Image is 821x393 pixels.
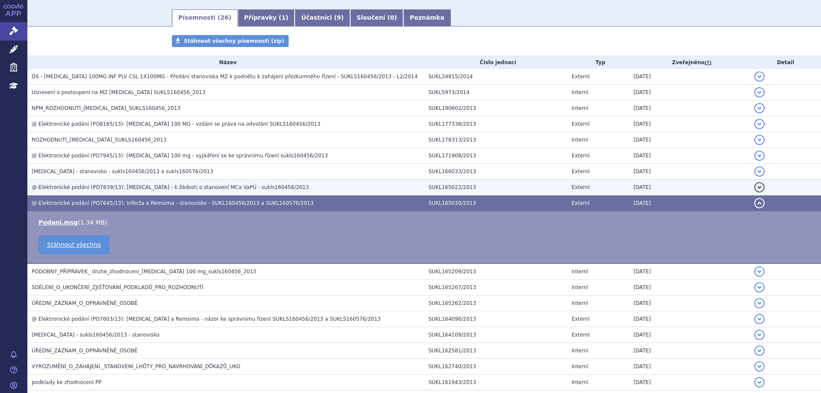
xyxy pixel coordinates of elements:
span: @ Elektronické podání (PO7945/13): Inflectra 100 mg - vyjádření se ke správnímu řízení sukls16045... [32,153,328,159]
button: detail [754,182,765,192]
span: Interní [572,137,588,143]
button: detail [754,103,765,113]
span: Interní [572,105,588,111]
span: 9 [337,14,341,21]
a: Přípravky (1) [238,9,295,27]
button: detail [754,361,765,372]
td: [DATE] [629,375,750,390]
td: [DATE] [629,85,750,100]
span: Interní [572,348,588,354]
button: detail [754,119,765,129]
td: SUKL165267/2013 [424,280,567,295]
span: Externí [572,332,590,338]
td: SUKL161943/2013 [424,375,567,390]
td: SUKL165262/2013 [424,295,567,311]
span: 26 [220,14,228,21]
span: Externí [572,316,590,322]
td: [DATE] [629,180,750,195]
td: SUKL164109/2013 [424,327,567,343]
td: SUKL176313/2013 [424,132,567,148]
td: SUKL162581/2013 [424,343,567,359]
button: detail [754,135,765,145]
td: [DATE] [629,164,750,180]
a: Stáhnout všechno [38,235,109,254]
span: PODOBNÝ_PŘÍPRAVEK_ druhé_zhodnocení_Inflectra 100 mg_sukls160456_2013 [32,269,257,275]
span: Interní [572,300,588,306]
a: Podani.msg [38,219,78,226]
button: detail [754,282,765,293]
span: Usnesení o postoupení na MZ inflectra SUKLS160456_2013 [32,89,205,95]
li: ( ) [38,218,812,227]
a: Sloučení (0) [350,9,403,27]
td: [DATE] [629,295,750,311]
td: SUKL190602/2013 [424,100,567,116]
span: @-Elektronické podání (PO7645/13): Infecta a Remsima - stanovisko - SUKL160456/2013 a SUKL160576/... [32,200,313,206]
td: SUKL165209/2013 [424,263,567,280]
span: VYROZUMĚNÍ_O_ZAHÁJENÍ,_STANOVENÍ_LHŮTY_PRO_NAVRHOVÁNÍ_DŮKAZŮ_UKO [32,363,240,369]
span: Stáhnout všechny písemnosti (zip) [184,38,284,44]
td: SUKL34815/2014 [424,69,567,85]
span: Interní [572,89,588,95]
span: Externí [572,168,590,174]
td: SUKL162740/2013 [424,359,567,375]
td: [DATE] [629,359,750,375]
span: Externí [572,153,590,159]
span: SDĚLENÍ_O_UKONČENÍ_ZJIŠŤOVÁNÍ_PODKLADŮ_PRO_ROZHODNUTÍ [32,284,204,290]
td: [DATE] [629,280,750,295]
button: detail [754,298,765,308]
a: Písemnosti (26) [172,9,238,27]
button: detail [754,87,765,98]
span: @ Elektronické podání (PO8165/13): INFLECTRA 100 MG - vzdání se práva na odvolání SUKLS160456/2013 [32,121,320,127]
abbr: (?) [705,60,712,66]
span: ROZHODNUTÍ_INFLECTRA_SUKLS160456_2013 [32,137,167,143]
button: detail [754,314,765,324]
a: Účastníci (9) [295,9,350,27]
button: detail [754,166,765,177]
td: [DATE] [629,311,750,327]
td: [DATE] [629,116,750,132]
td: SUKL171908/2013 [424,148,567,164]
span: 1.34 MB [80,219,105,226]
span: Externí [572,184,590,190]
button: detail [754,346,765,356]
th: Číslo jednací [424,56,567,69]
button: detail [754,71,765,82]
button: detail [754,151,765,161]
button: detail [754,198,765,208]
button: detail [754,266,765,277]
button: detail [754,377,765,387]
span: NPM_ROZHODNUTÍ_INFLECTRA_SUKLS160456_2013 [32,105,180,111]
td: SUKL165030/2013 [424,195,567,211]
th: Název [27,56,424,69]
span: Interní [572,269,588,275]
th: Typ [567,56,629,69]
span: @-Elektronické podání (PO7639/13): Inflectra - k žádosti o stanovení MCa VaPÚ - sukls160456/2013 [32,184,309,190]
span: Inflectra - stanovisko - sukls160456/2013 a sukls160576/2013 [32,168,213,174]
td: SUKL5973/2014 [424,85,567,100]
th: Detail [750,56,821,69]
td: [DATE] [629,132,750,148]
button: detail [754,330,765,340]
span: Interní [572,379,588,385]
a: Poznámka [403,9,451,27]
td: SUKL166033/2013 [424,164,567,180]
span: Externí [572,121,590,127]
td: SUKL177338/2013 [424,116,567,132]
td: [DATE] [629,343,750,359]
span: 0 [390,14,394,21]
th: Zveřejněno [629,56,750,69]
span: @ Elektronické podání (PO7603/13): Inflectra a Remsima - názor ke správnímu řízení SUKLS160456/20... [32,316,381,322]
span: ÚŘEDNÍ_ZÁZNAM_O_OPRÁVNĚNÉ_OSOBĚ [32,348,138,354]
span: ÚŘEDNÍ_ZÁZNAM_O_OPRÁVNĚNÉ_OSOBĚ [32,300,138,306]
td: [DATE] [629,327,750,343]
td: SUKL164096/2013 [424,311,567,327]
a: Stáhnout všechny písemnosti (zip) [172,35,289,47]
td: [DATE] [629,69,750,85]
td: [DATE] [629,148,750,164]
span: Externí [572,74,590,80]
td: SUKL165022/2013 [424,180,567,195]
td: [DATE] [629,100,750,116]
span: Interní [572,284,588,290]
span: DS - INFLECTRA 100MG INF PLV CSL 1X100MG - Předání stanoviska MZ k podnětu k zahájení přezkumného... [32,74,418,80]
span: podklady ke zhodnocení PP [32,379,101,385]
